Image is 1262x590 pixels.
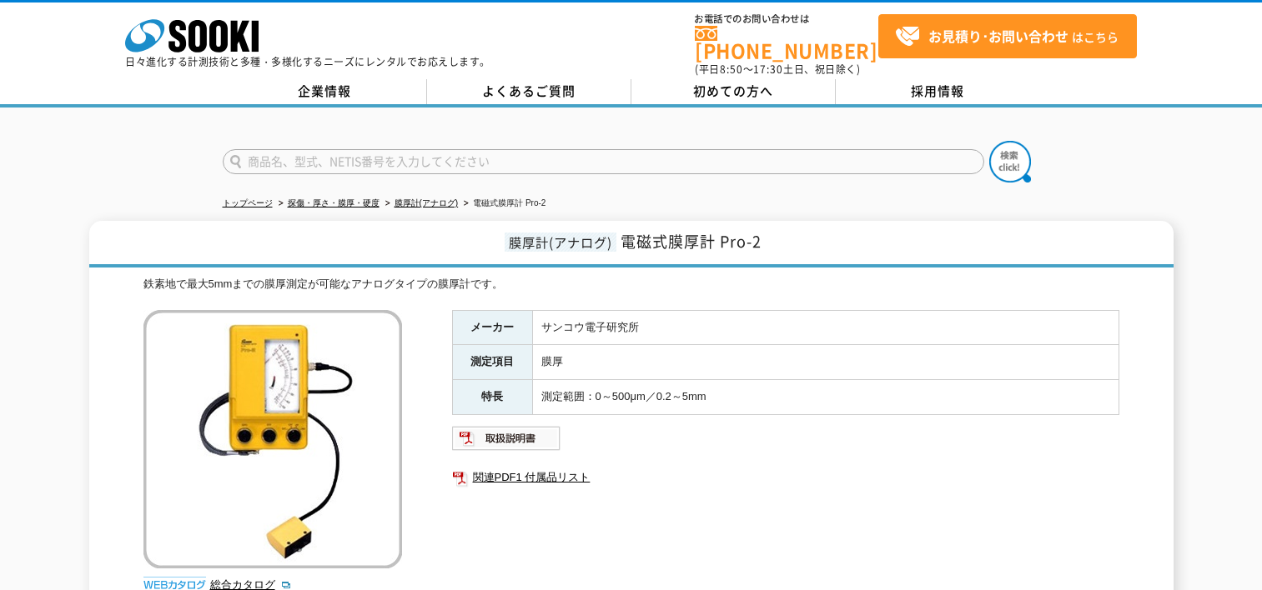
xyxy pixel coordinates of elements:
[695,62,860,77] span: (平日 ～ 土日、祝日除く)
[836,79,1040,104] a: 採用情報
[631,79,836,104] a: 初めての方へ
[753,62,783,77] span: 17:30
[143,310,402,568] img: 電磁式膜厚計 Pro-2
[223,198,273,207] a: トップページ
[427,79,631,104] a: よくあるご質問
[895,24,1119,49] span: はこちら
[693,82,773,100] span: 初めての方へ
[452,425,561,452] img: 取扱説明書
[695,26,878,60] a: [PHONE_NUMBER]
[452,345,532,380] th: 測定項目
[505,232,616,252] span: 膜厚計(アナログ)
[452,310,532,345] th: メーカー
[452,436,561,448] a: 取扱説明書
[621,230,762,252] span: 電磁式膜厚計 Pro-2
[878,14,1137,58] a: お見積り･お問い合わせはこちら
[532,380,1119,415] td: 測定範囲：0～500μm／0.2～5mm
[223,79,427,104] a: 企業情報
[452,380,532,415] th: 特長
[460,195,546,212] li: 電磁式膜厚計 Pro-2
[720,62,743,77] span: 8:50
[989,141,1031,182] img: btn_search.png
[143,276,1119,293] div: 鉄素地で最大5mmまでの膜厚測定が可能なアナログタイプの膜厚計です。
[532,310,1119,345] td: サンコウ電子研究所
[125,57,490,67] p: 日々進化する計測技術と多種・多様化するニーズにレンタルでお応えします。
[223,149,984,174] input: 商品名、型式、NETIS番号を入力してください
[928,26,1068,46] strong: お見積り･お問い合わせ
[532,345,1119,380] td: 膜厚
[695,14,878,24] span: お電話でのお問い合わせは
[452,467,1119,488] a: 関連PDF1 付属品リスト
[395,198,459,207] a: 膜厚計(アナログ)
[288,198,380,207] a: 探傷・厚さ・膜厚・硬度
